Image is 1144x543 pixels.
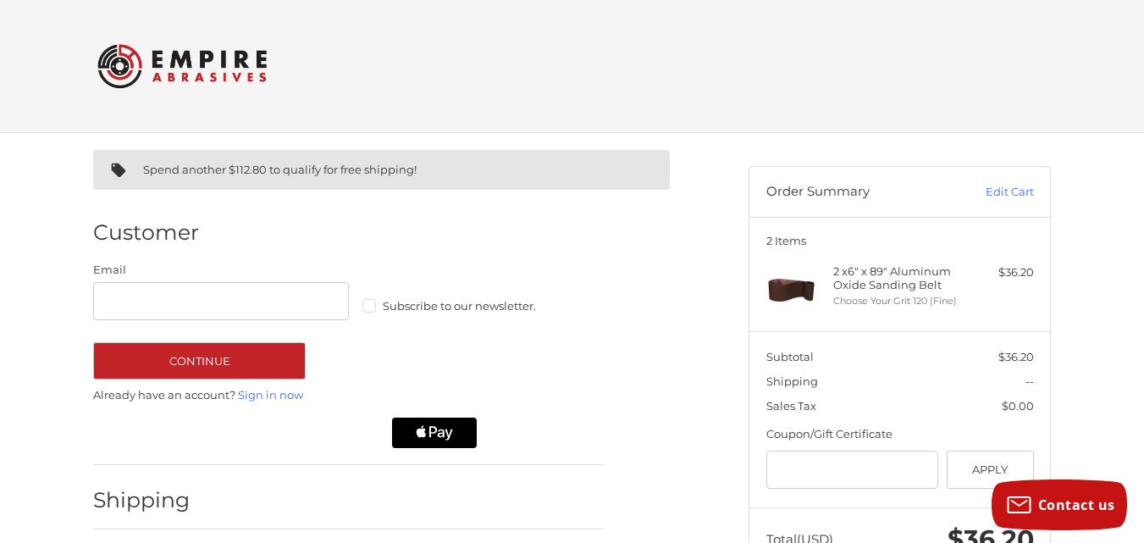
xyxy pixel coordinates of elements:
[93,219,199,246] h2: Customer
[93,487,192,513] h2: Shipping
[1002,399,1034,413] span: $0.00
[766,399,816,413] span: Sales Tax
[93,262,349,279] label: Email
[766,350,814,363] span: Subtotal
[238,388,303,402] a: Sign in now
[947,451,1034,489] button: Apply
[97,33,267,99] img: Empire Abrasives
[766,374,818,388] span: Shipping
[383,299,536,313] span: Subscribe to our newsletter.
[766,234,1034,247] h3: 2 Items
[992,479,1127,530] button: Contact us
[88,418,224,448] iframe: PayPal-paypal
[93,387,604,404] p: Already have an account?
[833,264,963,292] h4: 2 x 6" x 89" Aluminum Oxide Sanding Belt
[833,294,963,308] li: Choose Your Grit 120 (Fine)
[766,184,948,201] h3: Order Summary
[1038,496,1115,514] span: Contact us
[1025,374,1034,388] span: --
[766,426,1034,443] div: Coupon/Gift Certificate
[998,350,1034,363] span: $36.20
[948,184,1034,201] a: Edit Cart
[967,264,1034,281] div: $36.20
[143,163,417,176] span: Spend another $112.80 to qualify for free shipping!
[766,451,939,489] input: Gift Certificate or Coupon Code
[93,342,306,380] button: Continue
